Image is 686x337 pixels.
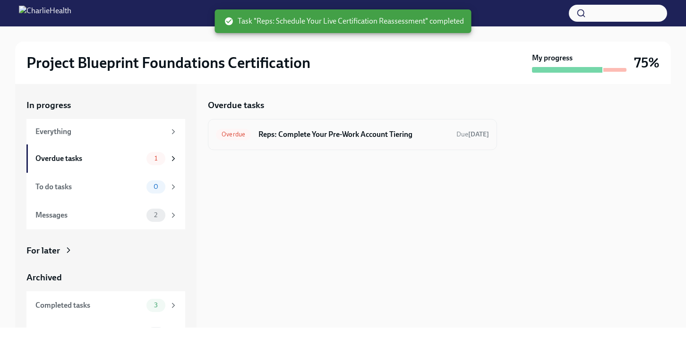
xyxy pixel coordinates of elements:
div: For later [26,244,60,257]
a: Completed tasks3 [26,291,185,320]
h5: Overdue tasks [208,99,264,111]
span: Due [456,130,489,138]
span: 1 [149,155,163,162]
a: Messages2 [26,201,185,229]
span: 2 [148,211,163,219]
div: To do tasks [35,182,143,192]
strong: [DATE] [468,130,489,138]
a: OverdueReps: Complete Your Pre-Work Account TieringDue[DATE] [216,127,489,142]
a: Everything [26,119,185,144]
a: In progress [26,99,185,111]
span: Task "Reps: Schedule Your Live Certification Reassessment" completed [224,16,464,26]
span: 3 [148,302,163,309]
a: Archived [26,271,185,284]
span: 0 [148,183,164,190]
strong: My progress [532,53,573,63]
h3: 75% [634,54,660,71]
span: Overdue [216,131,251,138]
div: Everything [35,126,165,137]
div: Overdue tasks [35,153,143,164]
img: CharlieHealth [19,6,71,21]
a: For later [26,244,185,257]
a: To do tasks0 [26,173,185,201]
h2: Project Blueprint Foundations Certification [26,53,310,72]
h6: Reps: Complete Your Pre-Work Account Tiering [258,129,449,140]
div: Completed tasks [35,300,143,311]
div: Messages [35,210,143,220]
span: September 8th, 2025 12:00 [456,130,489,139]
a: Overdue tasks1 [26,144,185,173]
